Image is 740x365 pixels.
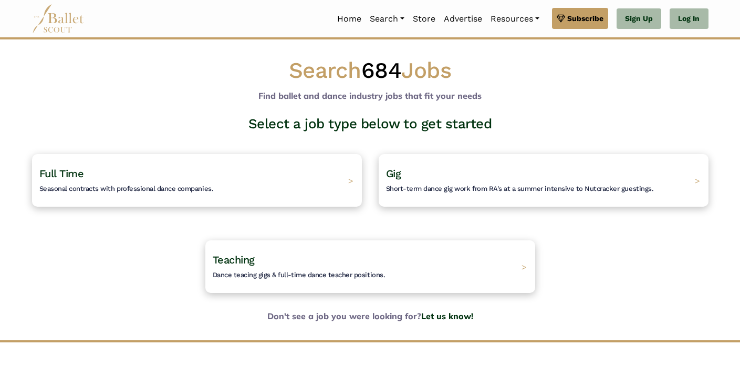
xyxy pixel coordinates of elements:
[258,90,482,101] b: Find ballet and dance industry jobs that fit your needs
[440,8,486,30] a: Advertise
[39,167,84,180] span: Full Time
[379,154,708,207] a: GigShort-term dance gig work from RA's at a summer intensive to Nutcracker guestings. >
[486,8,544,30] a: Resources
[24,115,717,133] h3: Select a job type below to get started
[348,175,353,186] span: >
[670,8,708,29] a: Log In
[557,13,565,24] img: gem.svg
[567,13,603,24] span: Subscribe
[617,8,661,29] a: Sign Up
[205,240,535,293] a: TeachingDance teacing gigs & full-time dance teacher positions. >
[333,8,366,30] a: Home
[421,311,473,321] a: Let us know!
[386,167,401,180] span: Gig
[552,8,608,29] a: Subscribe
[213,254,255,266] span: Teaching
[213,271,385,279] span: Dance teacing gigs & full-time dance teacher positions.
[386,185,654,192] span: Short-term dance gig work from RA's at a summer intensive to Nutcracker guestings.
[361,57,402,83] span: 684
[39,185,214,192] span: Seasonal contracts with professional dance companies.
[695,175,700,186] span: >
[24,310,717,323] b: Don't see a job you were looking for?
[366,8,409,30] a: Search
[32,56,708,85] h1: Search Jobs
[522,261,527,272] span: >
[409,8,440,30] a: Store
[32,154,362,207] a: Full TimeSeasonal contracts with professional dance companies. >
